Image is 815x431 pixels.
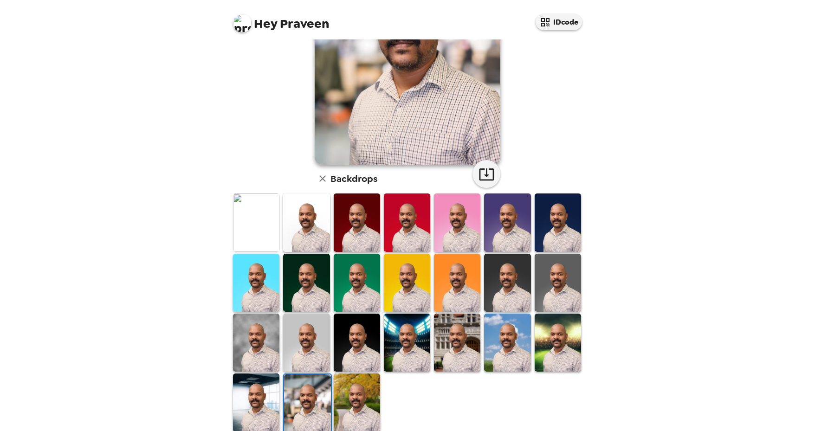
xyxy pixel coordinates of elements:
h6: Backdrops [330,171,377,186]
span: Praveen [233,9,329,30]
img: Original [233,193,279,251]
img: profile pic [233,14,252,32]
button: IDcode [536,14,582,30]
span: Hey [254,15,277,32]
